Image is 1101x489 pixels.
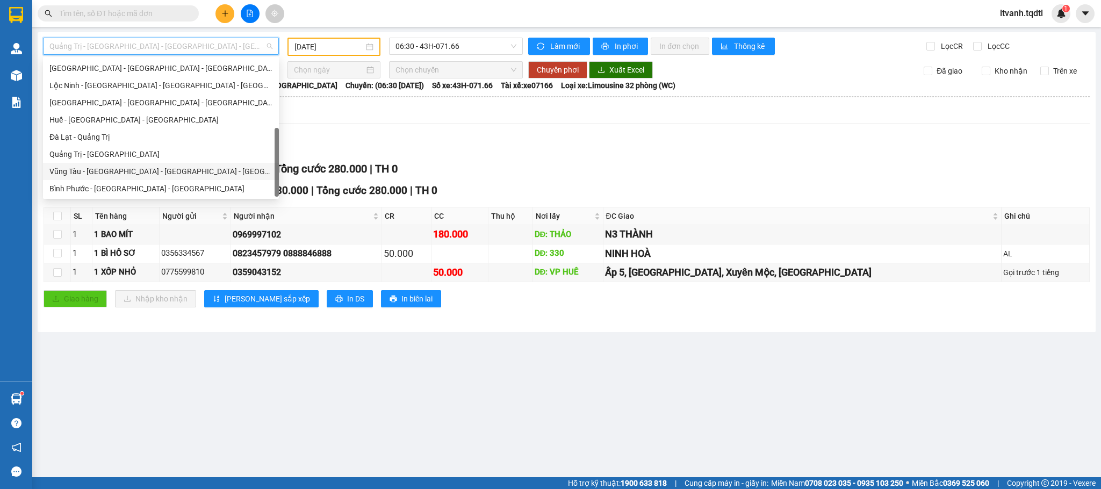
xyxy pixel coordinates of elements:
span: Lọc CR [937,40,965,52]
span: printer [390,295,397,304]
span: Miền Nam [771,477,903,489]
span: | [675,477,677,489]
span: Cung cấp máy in - giấy in: [685,477,768,489]
th: Tên hàng [92,207,160,225]
span: In biên lai [401,293,433,305]
div: [GEOGRAPHIC_DATA] - [GEOGRAPHIC_DATA] - [GEOGRAPHIC_DATA] [49,97,272,109]
input: 12/08/2025 [294,41,364,53]
button: downloadNhập kho nhận [115,290,196,307]
span: ĐC Giao [606,210,991,222]
div: 1 XỐP NHỎ [94,266,157,279]
div: 1 BÌ HỒ SƠ [94,247,157,260]
span: | [370,162,372,175]
div: Đà Lạt - Quảng Trị [43,128,279,146]
div: 1 BAO MÍT [94,228,157,241]
div: 0356334567 [161,247,229,260]
strong: 0369 525 060 [943,479,989,487]
span: Thống kê [734,40,766,52]
span: Số xe: 43H-071.66 [432,80,493,91]
input: Chọn ngày [294,64,364,76]
sup: 1 [20,392,24,395]
div: 1 [73,247,90,260]
span: TH 0 [415,184,437,197]
span: Kho nhận [990,65,1032,77]
img: warehouse-icon [11,70,22,81]
span: Người nhận [234,210,371,222]
button: uploadGiao hàng [44,290,107,307]
span: question-circle [11,418,21,428]
span: Hỗ trợ kỹ thuật: [568,477,667,489]
span: | [410,184,413,197]
th: CC [431,207,488,225]
button: syncLàm mới [528,38,590,55]
span: Người gửi [162,210,220,222]
span: sync [537,42,546,51]
div: Huế - [GEOGRAPHIC_DATA] - [GEOGRAPHIC_DATA] [49,114,272,126]
img: warehouse-icon [11,43,22,54]
button: aim [265,4,284,23]
span: 06:30 - 43H-071.66 [395,38,516,54]
div: Lộc Ninh - [GEOGRAPHIC_DATA] - [GEOGRAPHIC_DATA] - [GEOGRAPHIC_DATA] [49,80,272,91]
div: Quảng Trị - Đà Lạt [43,146,279,163]
span: Tổng cước 280.000 [275,162,367,175]
span: bar-chart [721,42,730,51]
span: aim [271,10,278,17]
span: printer [335,295,343,304]
span: download [598,66,605,75]
button: In đơn chọn [651,38,709,55]
button: caret-down [1076,4,1095,23]
span: message [11,466,21,477]
img: logo-vxr [9,7,23,23]
span: Nơi lấy [536,210,592,222]
div: Bình Phước - [GEOGRAPHIC_DATA] - [GEOGRAPHIC_DATA] [49,183,272,195]
div: 1 [73,228,90,241]
span: 1 [1064,5,1068,12]
div: 50.000 [384,246,429,261]
div: Ấp 5, [GEOGRAPHIC_DATA], Xuyên Mộc, [GEOGRAPHIC_DATA] [605,265,1000,280]
span: Trên xe [1049,65,1081,77]
strong: 0708 023 035 - 0935 103 250 [805,479,903,487]
span: plus [221,10,229,17]
span: copyright [1041,479,1049,487]
div: NINH HOÀ [605,246,1000,261]
button: printerIn DS [327,290,373,307]
div: 0359043152 [233,265,380,279]
span: [PERSON_NAME] sắp xếp [225,293,310,305]
span: In phơi [615,40,639,52]
div: Vũng Tàu - [GEOGRAPHIC_DATA] - [GEOGRAPHIC_DATA] - [GEOGRAPHIC_DATA] [49,166,272,177]
div: 0775599810 [161,266,229,279]
div: DĐ: THẢO [535,228,601,241]
span: notification [11,442,21,452]
button: file-add [241,4,260,23]
span: file-add [246,10,254,17]
button: sort-ascending[PERSON_NAME] sắp xếp [204,290,319,307]
strong: 1900 633 818 [621,479,667,487]
div: Lộc Ninh - Huế - Quảng Trị - Quảng Bình [43,77,279,94]
sup: 1 [1062,5,1070,12]
span: In DS [347,293,364,305]
div: Huế - Đà Nẵng - Nha Trang [43,111,279,128]
div: AL [1003,248,1088,260]
div: Đà Lạt - Quảng Trị [49,131,272,143]
span: Loại xe: Limousine 32 phòng (WC) [561,80,675,91]
div: Gọi trước 1 tiếng [1003,267,1088,278]
span: Xuất Excel [609,64,644,76]
span: Đã giao [932,65,967,77]
span: Quảng Trị - Huế - Đà Nẵng - Vũng Tàu [49,38,272,54]
span: | [311,184,314,197]
span: Chọn chuyến [395,62,516,78]
button: bar-chartThống kê [712,38,775,55]
div: DĐ: 330 [535,247,601,260]
div: 1 [73,266,90,279]
div: 0823457979 0888846888 [233,247,380,260]
span: Tổng cước 280.000 [316,184,407,197]
span: CC 230.000 [255,184,308,197]
span: Làm mới [550,40,581,52]
img: solution-icon [11,97,22,108]
div: 50.000 [433,265,486,280]
img: icon-new-feature [1056,9,1066,18]
span: caret-down [1081,9,1090,18]
span: Chuyến: (06:30 [DATE]) [346,80,424,91]
th: CR [382,207,431,225]
div: Vũng Tàu - Đà Nẵng - Huế - Quảng Trị [43,163,279,180]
